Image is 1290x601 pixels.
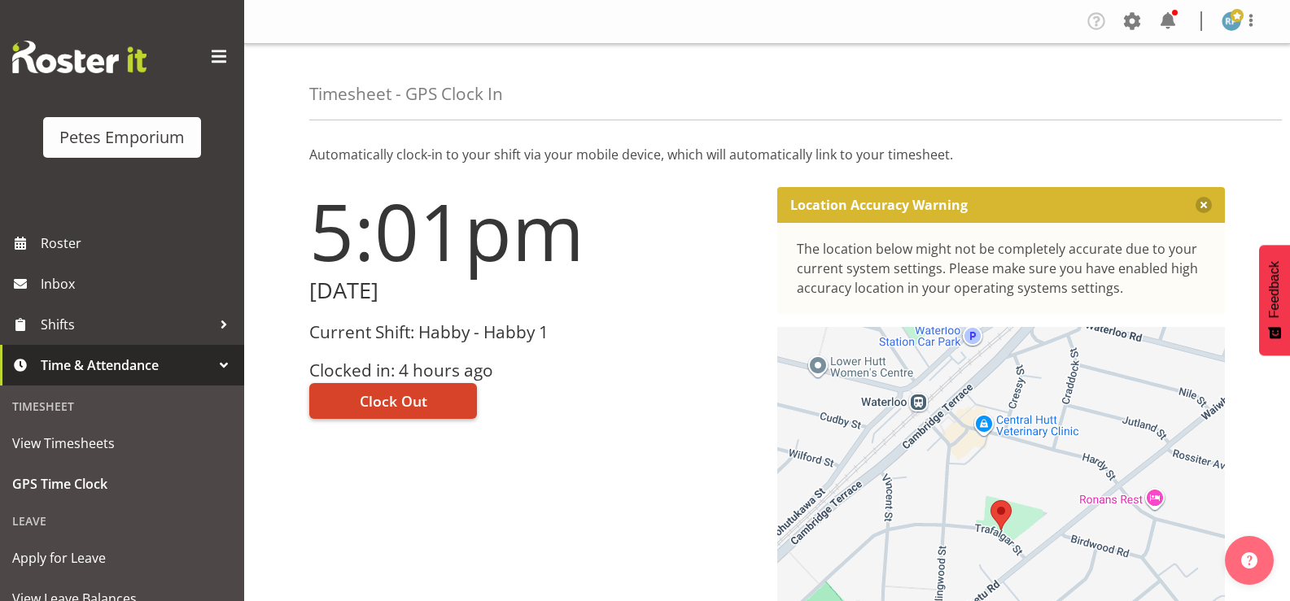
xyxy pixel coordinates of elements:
img: help-xxl-2.png [1241,552,1257,568]
div: The location below might not be completely accurate due to your current system settings. Please m... [797,239,1206,298]
img: reina-puketapu721.jpg [1222,11,1241,31]
h4: Timesheet - GPS Clock In [309,85,503,103]
button: Close message [1196,197,1212,213]
a: Apply for Leave [4,538,240,578]
span: Shifts [41,312,212,337]
span: View Timesheets [12,431,232,455]
span: Feedback [1267,261,1282,318]
span: Clock Out [360,390,427,412]
span: Roster [41,231,236,255]
button: Feedback - Show survey [1259,245,1290,355]
h3: Clocked in: 4 hours ago [309,361,758,380]
a: GPS Time Clock [4,464,240,504]
span: Apply for Leave [12,546,232,570]
span: Time & Attendance [41,353,212,377]
div: Petes Emporium [59,125,185,150]
h1: 5:01pm [309,187,758,275]
div: Leave [4,504,240,538]
div: Timesheet [4,390,240,423]
button: Clock Out [309,383,477,419]
span: Inbox [41,272,236,296]
a: View Timesheets [4,423,240,464]
h2: [DATE] [309,278,758,303]
img: Rosterit website logo [12,41,146,73]
span: GPS Time Clock [12,472,232,496]
h3: Current Shift: Habby - Habby 1 [309,323,758,342]
p: Location Accuracy Warning [790,197,968,213]
p: Automatically clock-in to your shift via your mobile device, which will automatically link to you... [309,145,1225,164]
